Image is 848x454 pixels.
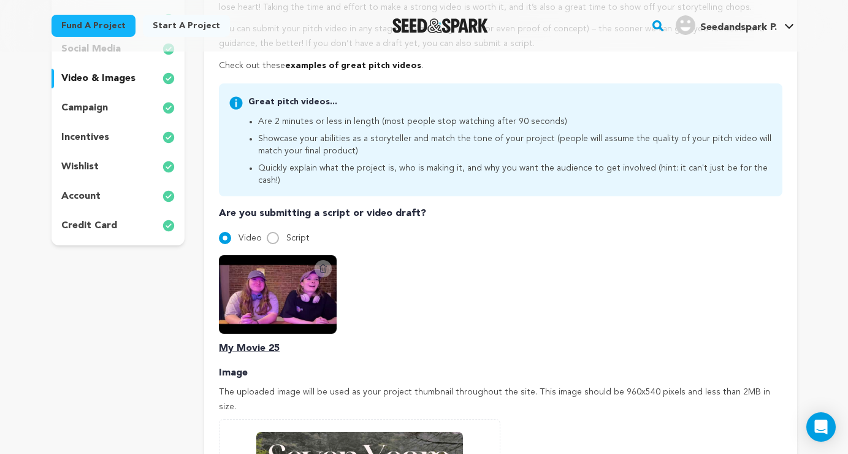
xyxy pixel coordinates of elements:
[52,15,136,37] a: Fund a project
[52,128,185,147] button: incentives
[673,13,796,35] a: Seedandspark P.'s Profile
[52,69,185,88] button: video & images
[52,98,185,118] button: campaign
[676,15,777,35] div: Seedandspark P.'s Profile
[806,412,836,442] div: Open Intercom Messenger
[61,101,108,115] p: campaign
[162,189,175,204] img: check-circle-full.svg
[162,101,175,115] img: check-circle-full.svg
[258,115,772,128] li: Are 2 minutes or less in length (most people stop watching after 90 seconds)
[676,15,695,35] img: user.png
[61,71,136,86] p: video & images
[219,59,782,74] p: Check out these .
[286,234,310,242] span: Script
[392,18,489,33] img: Seed&Spark Logo Dark Mode
[219,206,782,221] p: Are you submitting a script or video draft?
[61,160,99,174] p: wishlist
[285,61,421,70] a: examples of great pitch videos
[219,366,782,380] p: Image
[61,130,109,145] p: incentives
[700,23,777,33] span: Seedandspark P.
[52,216,185,236] button: credit card
[248,96,772,108] p: Great pitch videos...
[162,130,175,145] img: check-circle-full.svg
[52,157,185,177] button: wishlist
[219,385,782,415] p: The uploaded image will be used as your project thumbnail throughout the site. This image should ...
[239,234,262,242] span: Video
[61,218,117,233] p: credit card
[392,18,489,33] a: Seed&Spark Homepage
[162,160,175,174] img: check-circle-full.svg
[219,341,782,356] p: My Movie 25
[61,189,101,204] p: account
[258,133,772,157] li: Showcase your abilities as a storyteller and match the tone of your project (people will assume t...
[162,71,175,86] img: check-circle-full.svg
[52,187,185,206] button: account
[143,15,230,37] a: Start a project
[673,13,796,39] span: Seedandspark P.'s Profile
[258,162,772,187] li: Quickly explain what the project is, who is making it, and why you want the audience to get invol...
[162,218,175,233] img: check-circle-full.svg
